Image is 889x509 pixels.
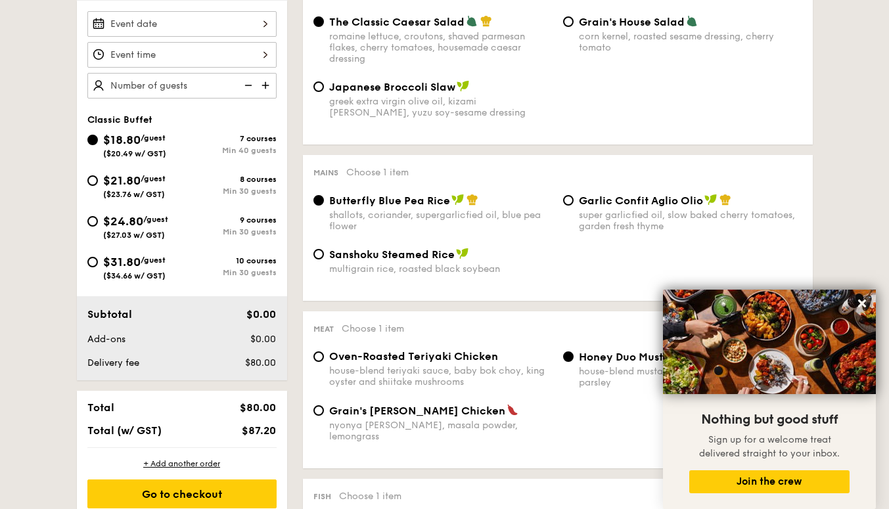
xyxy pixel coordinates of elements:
span: Grain's [PERSON_NAME] Chicken [329,405,505,417]
img: icon-vegetarian.fe4039eb.svg [466,15,478,27]
input: Oven-Roasted Teriyaki Chickenhouse-blend teriyaki sauce, baby bok choy, king oyster and shiitake ... [313,351,324,362]
div: 8 courses [182,175,277,184]
input: Grain's [PERSON_NAME] Chickennyonya [PERSON_NAME], masala powder, lemongrass [313,405,324,416]
span: /guest [143,215,168,224]
span: $80.00 [245,357,276,368]
div: house-blend mustard, maple soy baked potato, parsley [579,366,802,388]
div: super garlicfied oil, slow baked cherry tomatoes, garden fresh thyme [579,210,802,232]
input: Japanese Broccoli Slawgreek extra virgin olive oil, kizami [PERSON_NAME], yuzu soy-sesame dressing [313,81,324,92]
img: icon-add.58712e84.svg [257,73,277,98]
span: ($27.03 w/ GST) [103,231,165,240]
img: icon-chef-hat.a58ddaea.svg [467,194,478,206]
input: The Classic Caesar Saladromaine lettuce, croutons, shaved parmesan flakes, cherry tomatoes, house... [313,16,324,27]
span: Meat [313,324,334,334]
img: icon-vegetarian.fe4039eb.svg [686,15,698,27]
div: greek extra virgin olive oil, kizami [PERSON_NAME], yuzu soy-sesame dressing [329,96,553,118]
img: icon-vegan.f8ff3823.svg [704,194,718,206]
span: $0.00 [246,308,276,321]
img: icon-reduce.1d2dbef1.svg [237,73,257,98]
span: Oven-Roasted Teriyaki Chicken [329,350,498,363]
span: /guest [141,255,166,265]
span: Subtotal [87,308,132,321]
input: Number of guests [87,73,277,99]
span: /guest [141,133,166,143]
span: The Classic Caesar Salad [329,16,465,28]
img: icon-spicy.37a8142b.svg [507,404,518,416]
div: romaine lettuce, croutons, shaved parmesan flakes, cherry tomatoes, housemade caesar dressing [329,31,553,64]
span: Total (w/ GST) [87,424,162,437]
span: $87.20 [242,424,276,437]
button: Close [852,293,873,314]
input: $18.80/guest($20.49 w/ GST)7 coursesMin 40 guests [87,135,98,145]
span: Mains [313,168,338,177]
span: $21.80 [103,173,141,188]
input: Garlic Confit Aglio Oliosuper garlicfied oil, slow baked cherry tomatoes, garden fresh thyme [563,195,574,206]
span: Choose 1 item [346,167,409,178]
div: nyonya [PERSON_NAME], masala powder, lemongrass [329,420,553,442]
input: $24.80/guest($27.03 w/ GST)9 coursesMin 30 guests [87,216,98,227]
input: Event date [87,11,277,37]
div: + Add another order [87,458,277,469]
img: icon-vegan.f8ff3823.svg [456,248,469,259]
span: Butterfly Blue Pea Rice [329,194,450,207]
button: Join the crew [689,470,850,493]
span: $18.80 [103,133,141,147]
img: icon-vegan.f8ff3823.svg [457,80,470,92]
div: house-blend teriyaki sauce, baby bok choy, king oyster and shiitake mushrooms [329,365,553,387]
input: Sanshoku Steamed Ricemultigrain rice, roasted black soybean [313,249,324,259]
input: Event time [87,42,277,68]
input: $21.80/guest($23.76 w/ GST)8 coursesMin 30 guests [87,175,98,186]
span: Sign up for a welcome treat delivered straight to your inbox. [699,434,840,459]
span: $80.00 [240,401,276,414]
span: Garlic Confit Aglio Olio [579,194,703,207]
span: Honey Duo Mustard Chicken [579,351,729,363]
span: Grain's House Salad [579,16,685,28]
span: $0.00 [250,334,276,345]
img: icon-vegan.f8ff3823.svg [451,194,465,206]
span: $24.80 [103,214,143,229]
input: Butterfly Blue Pea Riceshallots, coriander, supergarlicfied oil, blue pea flower [313,195,324,206]
div: Min 30 guests [182,227,277,236]
span: Total [87,401,114,414]
input: Grain's House Saladcorn kernel, roasted sesame dressing, cherry tomato [563,16,574,27]
div: multigrain rice, roasted black soybean [329,263,553,275]
div: 10 courses [182,256,277,265]
div: Go to checkout [87,479,277,508]
div: shallots, coriander, supergarlicfied oil, blue pea flower [329,210,553,232]
span: /guest [141,174,166,183]
span: $31.80 [103,255,141,269]
span: Nothing but good stuff [701,412,838,428]
img: icon-chef-hat.a58ddaea.svg [719,194,731,206]
span: Add-ons [87,334,125,345]
div: Min 30 guests [182,187,277,196]
span: Choose 1 item [342,323,404,334]
span: Delivery fee [87,357,139,368]
span: Japanese Broccoli Slaw [329,81,455,93]
span: Sanshoku Steamed Rice [329,248,455,261]
span: Choose 1 item [339,491,401,502]
div: Min 30 guests [182,268,277,277]
input: Honey Duo Mustard Chickenhouse-blend mustard, maple soy baked potato, parsley [563,351,574,362]
img: icon-chef-hat.a58ddaea.svg [480,15,492,27]
input: $31.80/guest($34.66 w/ GST)10 coursesMin 30 guests [87,257,98,267]
div: corn kernel, roasted sesame dressing, cherry tomato [579,31,802,53]
div: 9 courses [182,215,277,225]
div: Min 40 guests [182,146,277,155]
div: 7 courses [182,134,277,143]
img: DSC07876-Edit02-Large.jpeg [663,290,876,394]
span: Classic Buffet [87,114,152,125]
span: Fish [313,492,331,501]
span: ($34.66 w/ GST) [103,271,166,280]
span: ($20.49 w/ GST) [103,149,166,158]
span: ($23.76 w/ GST) [103,190,165,199]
